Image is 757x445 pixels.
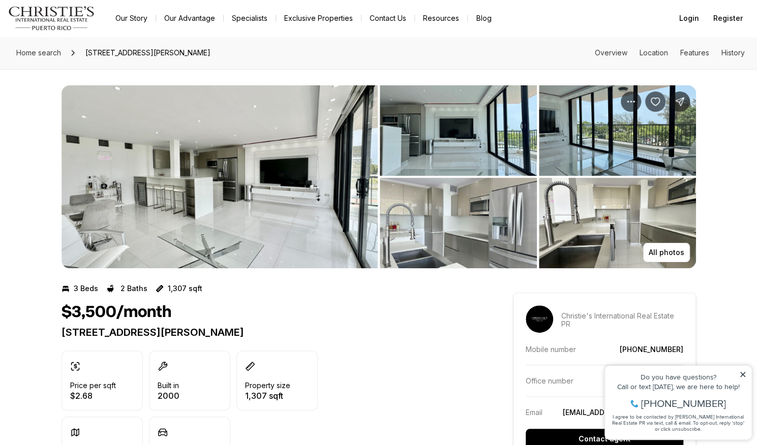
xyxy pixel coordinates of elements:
p: Property size [245,382,290,390]
a: Skip to: History [721,48,745,57]
button: Property options [621,91,641,112]
span: [PHONE_NUMBER] [42,48,127,58]
p: Built in [158,382,179,390]
div: Listing Photos [62,85,696,268]
p: Price per sqft [70,382,116,390]
button: Share Property: 450 AVENIDA DE LA CONSTITUCIÓN [670,91,690,112]
a: Skip to: Location [640,48,668,57]
button: All photos [643,243,690,262]
a: Skip to: Features [680,48,709,57]
p: All photos [649,248,684,257]
img: logo [8,6,95,30]
a: Blog [468,11,499,25]
a: [EMAIL_ADDRESS][DOMAIN_NAME] [563,408,683,417]
a: Home search [12,45,65,61]
li: 2 of 5 [380,85,696,268]
button: Save Property: 450 AVENIDA DE LA CONSTITUCIÓN [645,91,665,112]
h1: $3,500/month [62,303,171,322]
span: Home search [16,48,61,57]
a: Our Advantage [156,11,223,25]
a: Specialists [224,11,276,25]
li: 1 of 5 [62,85,378,268]
span: Login [679,14,699,22]
p: Email [526,408,542,417]
a: Skip to: Overview [595,48,627,57]
button: View image gallery [380,85,537,176]
p: Mobile number [526,345,576,354]
button: View image gallery [62,85,378,268]
a: Resources [415,11,467,25]
nav: Page section menu [595,49,745,57]
p: Office number [526,376,573,385]
p: Contact agent [579,435,630,443]
a: Exclusive Properties [276,11,361,25]
p: 3 Beds [74,284,98,293]
p: 1,307 sqft [245,392,290,400]
p: 2 Baths [120,284,147,293]
a: Our Story [107,11,156,25]
button: Contact Us [361,11,414,25]
button: View image gallery [380,178,537,268]
p: $2.68 [70,392,116,400]
span: [STREET_ADDRESS][PERSON_NAME] [81,45,215,61]
span: Register [713,14,743,22]
button: View image gallery [539,85,696,176]
button: Register [707,8,749,28]
div: Do you have questions? [11,23,147,30]
div: Call or text [DATE], we are here to help! [11,33,147,40]
p: 2000 [158,392,179,400]
button: Login [673,8,705,28]
p: 1,307 sqft [168,284,202,293]
p: [STREET_ADDRESS][PERSON_NAME] [62,326,476,338]
a: [PHONE_NUMBER] [620,345,683,354]
button: View image gallery [539,178,696,268]
span: I agree to be contacted by [PERSON_NAME] International Real Estate PR via text, call & email. To ... [13,62,145,82]
p: Christie's International Real Estate PR [561,312,683,328]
